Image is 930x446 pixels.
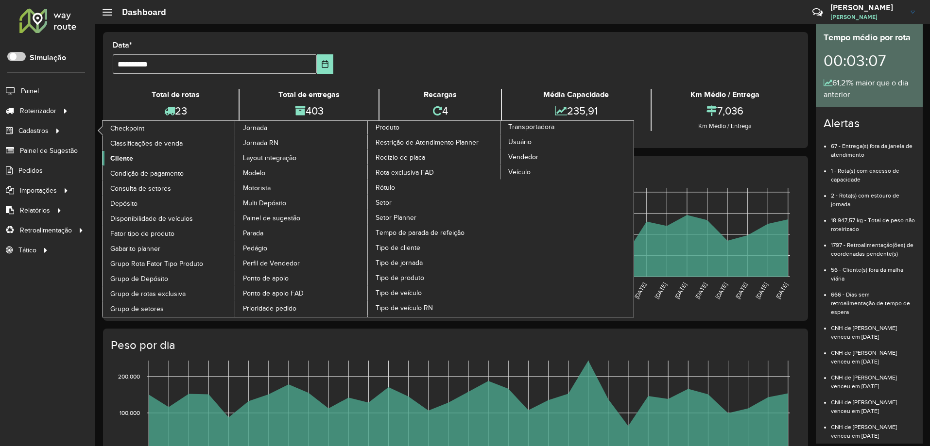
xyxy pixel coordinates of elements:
[110,153,133,164] span: Cliente
[382,89,498,100] div: Recargas
[110,244,160,254] span: Gabarito planner
[235,256,368,270] a: Perfil de Vendedor
[368,210,501,225] a: Setor Planner
[368,135,501,149] a: Restrição de Atendimento Planner
[368,150,501,165] a: Rodízio de placa
[500,165,634,179] a: Veículo
[20,205,50,215] span: Relatórios
[508,137,532,147] span: Usuário
[103,301,236,316] a: Grupo de setores
[110,183,171,194] span: Consulta de setores
[235,211,368,225] a: Painel de sugestão
[103,286,236,301] a: Grupo de rotas exclusiva
[243,138,278,148] span: Jornada RN
[368,240,501,255] a: Tipo de cliente
[103,151,236,165] a: Cliente
[831,233,915,258] li: 1797 - Retroalimentação(ões) de coordenadas pendente(s)
[235,135,368,150] a: Jornada RN
[368,225,501,240] a: Tempo de parada de refeição
[694,281,708,300] text: [DATE]
[376,213,416,223] span: Setor Planner
[103,196,236,211] a: Depósito
[654,89,796,100] div: Km Médio / Entrega
[368,270,501,285] a: Tipo de produto
[243,288,304,298] span: Ponto de apoio FAD
[376,228,465,238] span: Tempo de parada de refeição
[20,146,78,156] span: Painel de Sugestão
[831,391,915,415] li: CNH de [PERSON_NAME] venceu em [DATE]
[110,168,184,179] span: Condição de pagamento
[110,229,174,239] span: Fator tipo de produto
[830,13,903,21] span: [PERSON_NAME]
[235,301,368,315] a: Prioridade pedido
[376,288,422,298] span: Tipo de veículo
[235,150,368,165] a: Layout integração
[831,159,915,184] li: 1 - Rota(s) com excesso de capacidade
[376,182,395,193] span: Rótulo
[113,39,132,51] label: Data
[110,289,186,299] span: Grupo de rotas exclusiva
[235,286,368,300] a: Ponto de apoio FAD
[376,303,433,313] span: Tipo de veículo RN
[243,153,296,163] span: Layout integração
[110,123,144,133] span: Checkpoint
[110,138,183,149] span: Classificações de venda
[654,100,796,121] div: 7,036
[115,89,236,100] div: Total de rotas
[831,341,915,366] li: CNH de [PERSON_NAME] venceu em [DATE]
[368,255,501,270] a: Tipo de jornada
[633,281,647,300] text: [DATE]
[243,168,265,178] span: Modelo
[368,195,501,210] a: Setor
[500,134,634,149] a: Usuário
[368,165,501,180] a: Rota exclusiva FAD
[376,198,392,208] span: Setor
[103,256,236,271] a: Grupo Rota Fator Tipo Produto
[830,3,903,12] h3: [PERSON_NAME]
[30,52,66,64] label: Simulação
[235,196,368,210] a: Multi Depósito
[376,122,399,132] span: Produto
[243,258,300,268] span: Perfil de Vendedor
[654,281,668,300] text: [DATE]
[103,121,368,317] a: Jornada
[831,366,915,391] li: CNH de [PERSON_NAME] venceu em [DATE]
[831,184,915,209] li: 2 - Rota(s) com estouro de jornada
[118,373,140,380] text: 200,000
[734,281,748,300] text: [DATE]
[382,100,498,121] div: 4
[831,415,915,440] li: CNH de [PERSON_NAME] venceu em [DATE]
[243,123,267,133] span: Jornada
[235,226,368,240] a: Parada
[103,181,236,196] a: Consulta de setores
[368,180,501,195] a: Rótulo
[775,281,789,300] text: [DATE]
[376,152,425,163] span: Rodízio de placa
[376,167,434,178] span: Rota exclusiva FAD
[21,86,39,96] span: Painel
[243,303,296,314] span: Prioridade pedido
[243,273,289,283] span: Ponto de apoio
[824,31,915,44] div: Tempo médio por rota
[504,89,648,100] div: Média Capacidade
[508,167,531,177] span: Veículo
[112,7,166,17] h2: Dashboard
[103,241,236,256] a: Gabarito planner
[376,243,420,253] span: Tipo de cliente
[110,214,193,224] span: Disponibilidade de veículos
[111,338,798,352] h4: Peso por dia
[831,134,915,159] li: 67 - Entrega(s) fora da janela de atendimento
[103,211,236,226] a: Disponibilidade de veículos
[103,136,236,150] a: Classificações de venda
[368,121,634,317] a: Transportadora
[115,100,236,121] div: 23
[242,100,376,121] div: 403
[103,121,236,135] a: Checkpoint
[831,258,915,283] li: 56 - Cliente(s) fora da malha viária
[824,116,915,131] h4: Alertas
[714,281,728,300] text: [DATE]
[235,165,368,180] a: Modelo
[831,209,915,233] li: 18.947,57 kg - Total de peso não roteirizado
[824,77,915,100] div: 61,21% maior que o dia anterior
[235,181,368,195] a: Motorista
